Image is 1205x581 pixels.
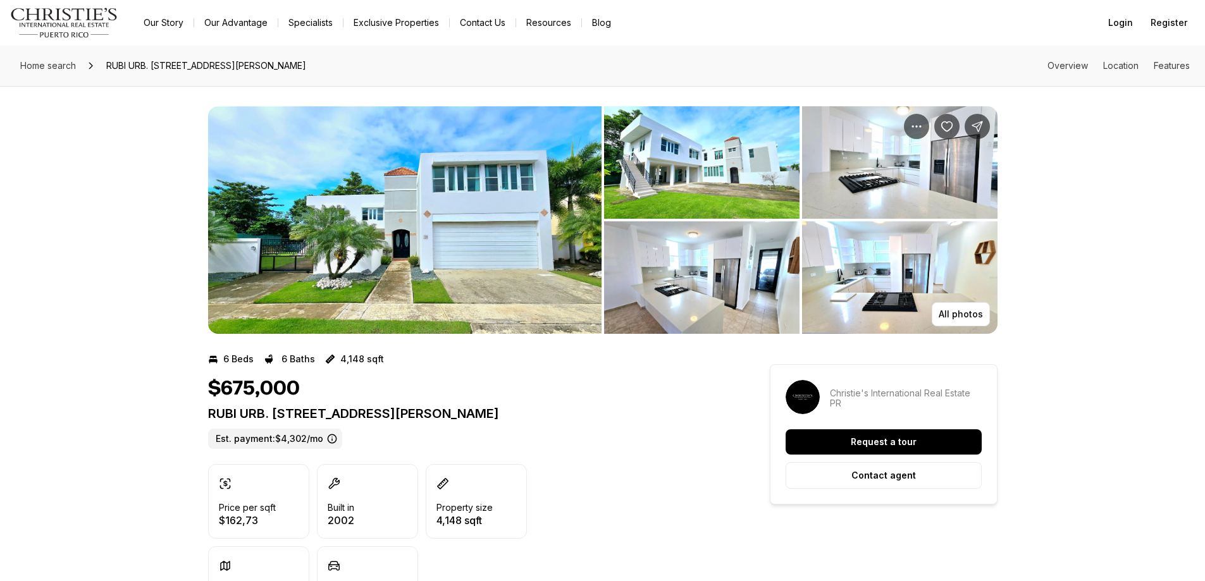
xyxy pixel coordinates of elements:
[786,429,982,455] button: Request a tour
[830,388,982,408] p: Christie's International Real Estate PR
[934,114,960,139] button: Save Property: RUBI URB. CIELO DORADO VILLAGE #125
[436,515,493,525] p: 4,148 sqft
[604,106,998,334] li: 2 of 11
[278,14,343,32] a: Specialists
[281,354,315,364] p: 6 Baths
[604,106,800,219] button: View image gallery
[340,354,384,364] p: 4,148 sqft
[219,515,276,525] p: $162,73
[604,221,800,334] button: View image gallery
[20,60,76,71] span: Home search
[851,470,916,480] p: Contact agent
[932,302,990,326] button: All photos
[1103,60,1139,71] a: Skip to: Location
[1154,60,1190,71] a: Skip to: Features
[1143,10,1195,35] button: Register
[450,14,516,32] button: Contact Us
[851,437,917,447] p: Request a tour
[328,503,354,513] p: Built in
[264,349,315,369] button: 6 Baths
[1151,18,1187,28] span: Register
[208,106,602,334] button: View image gallery
[343,14,449,32] a: Exclusive Properties
[904,114,929,139] button: Property options
[1101,10,1140,35] button: Login
[1047,61,1190,71] nav: Page section menu
[802,221,998,334] button: View image gallery
[208,429,342,449] label: Est. payment: $4,302/mo
[582,14,621,32] a: Blog
[802,106,998,219] button: View image gallery
[1047,60,1088,71] a: Skip to: Overview
[101,56,311,76] span: RUBI URB. [STREET_ADDRESS][PERSON_NAME]
[328,515,354,525] p: 2002
[194,14,278,32] a: Our Advantage
[208,406,724,421] p: RUBI URB. [STREET_ADDRESS][PERSON_NAME]
[786,462,982,489] button: Contact agent
[939,309,983,319] p: All photos
[133,14,194,32] a: Our Story
[223,354,254,364] p: 6 Beds
[10,8,118,38] img: logo
[516,14,581,32] a: Resources
[208,106,602,334] li: 1 of 11
[208,377,300,401] h1: $675,000
[436,503,493,513] p: Property size
[965,114,990,139] button: Share Property: RUBI URB. CIELO DORADO VILLAGE #125
[15,56,81,76] a: Home search
[208,106,998,334] div: Listing Photos
[1108,18,1133,28] span: Login
[219,503,276,513] p: Price per sqft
